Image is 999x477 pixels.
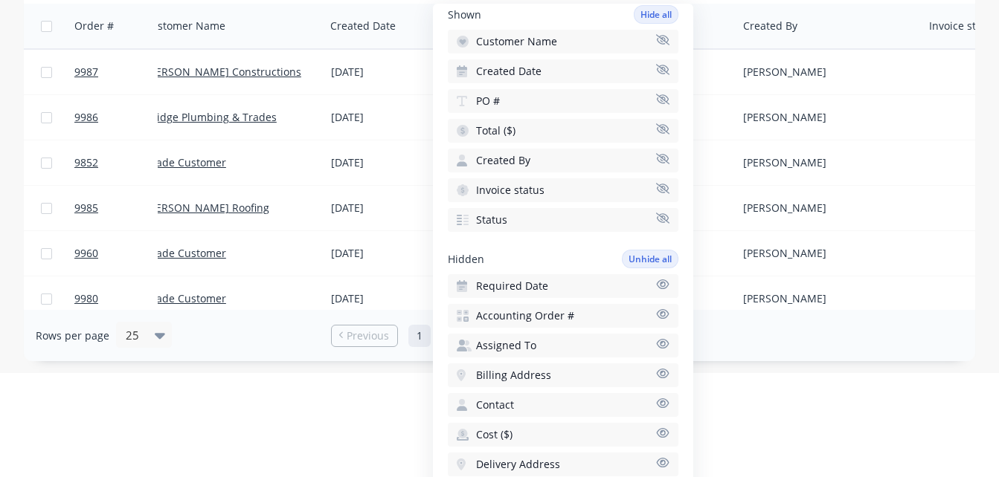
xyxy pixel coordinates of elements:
[476,183,545,198] span: Invoice status
[634,5,678,24] button: Hide all
[448,119,678,143] button: Total ($)
[146,291,226,305] a: Trade Customer
[476,279,548,293] span: Required Date
[476,34,557,49] span: Customer Name
[331,65,442,79] div: [DATE]
[331,155,442,170] div: [DATE]
[476,397,514,412] span: Contact
[146,65,301,79] a: [PERSON_NAME] Constructions
[743,155,908,170] div: [PERSON_NAME]
[476,368,551,383] span: Billing Address
[74,201,98,215] span: 9985
[476,212,507,227] span: Status
[74,65,98,79] span: 9987
[448,252,484,267] span: Hidden
[146,201,269,215] a: [PERSON_NAME] Roofing
[476,64,542,79] span: Created Date
[743,246,908,261] div: [PERSON_NAME]
[476,153,530,168] span: Created By
[331,246,442,261] div: [DATE]
[74,140,164,185] a: 9852
[448,363,678,387] button: Billing Address
[448,59,678,83] button: Created Date
[448,89,678,113] button: PO #
[332,328,397,343] a: Previous page
[448,393,678,417] button: Contact
[146,155,226,169] a: Trade Customer
[331,110,442,125] div: [DATE]
[476,94,500,108] span: PO #
[476,123,515,138] span: Total ($)
[448,149,678,172] button: Created By
[74,186,164,230] a: 9985
[74,110,98,125] span: 9986
[448,334,678,357] button: Assigned To
[743,291,908,306] div: [PERSON_NAME]
[448,30,678,53] button: Customer Name
[448,274,678,298] button: Required Date
[448,452,678,476] button: Delivery Address
[476,308,574,323] span: Accounting Order #
[74,50,164,94] a: 9987
[144,19,225,33] div: Customer Name
[347,328,389,343] span: Previous
[36,328,109,343] span: Rows per page
[325,325,675,347] ul: Pagination
[408,325,431,347] a: Page 1 is your current page
[74,231,164,276] a: 9960
[74,19,114,33] div: Order #
[330,19,396,33] div: Created Date
[743,201,908,215] div: [PERSON_NAME]
[74,246,98,261] span: 9960
[74,155,98,170] span: 9852
[448,208,678,232] button: Status
[622,250,678,268] button: Unhide all
[448,423,678,447] button: Cost ($)
[476,338,536,353] span: Assigned To
[74,291,98,306] span: 9980
[743,110,908,125] div: [PERSON_NAME]
[448,178,678,202] button: Invoice status
[74,95,164,140] a: 9986
[476,427,513,442] span: Cost ($)
[331,291,442,306] div: [DATE]
[743,65,908,79] div: [PERSON_NAME]
[146,110,277,124] a: Bridge Plumbing & Trades
[743,19,797,33] div: Created By
[476,457,560,472] span: Delivery Address
[331,201,442,215] div: [DATE]
[929,19,998,33] div: Invoice status
[448,7,481,22] span: Shown
[448,304,678,328] button: Accounting Order #
[74,276,164,321] a: 9980
[146,246,226,260] a: Trade Customer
